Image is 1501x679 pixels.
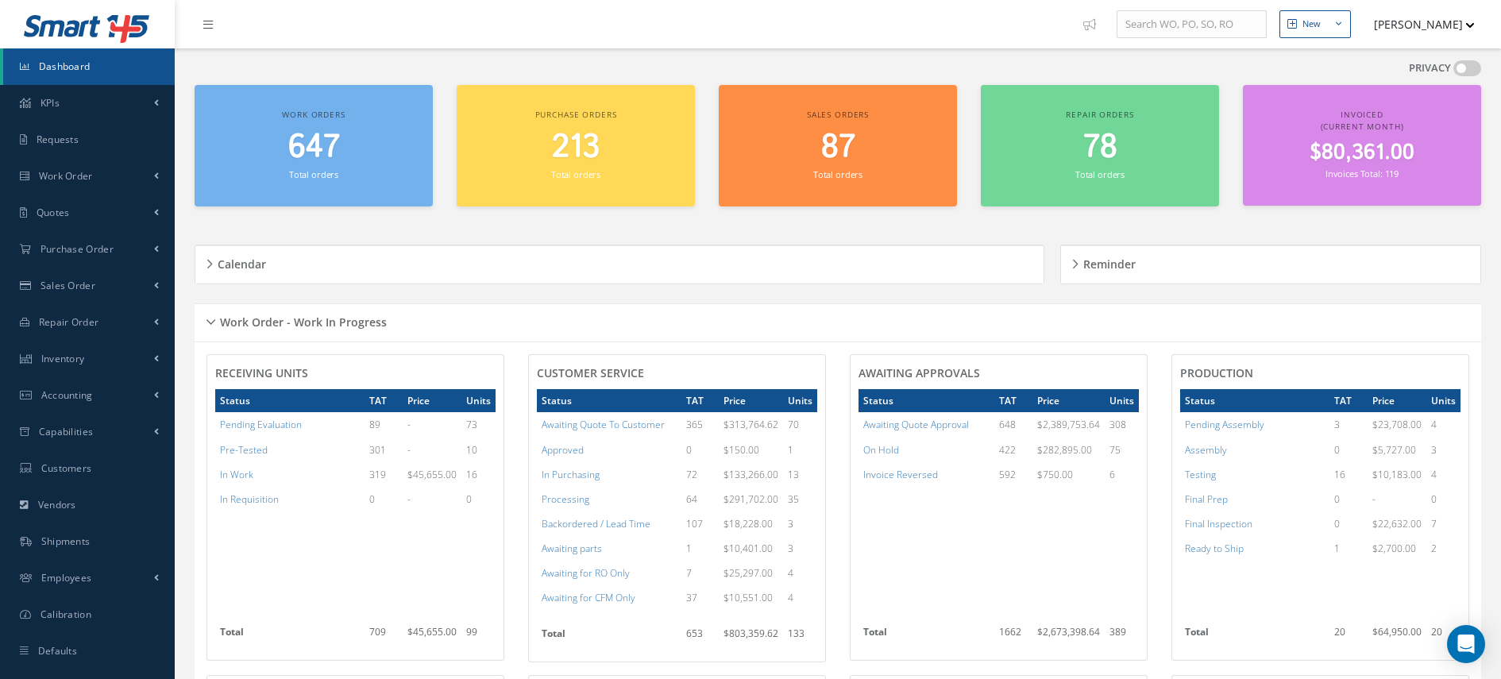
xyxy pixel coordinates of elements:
[215,311,387,330] h5: Work Order - Work In Progress
[282,109,345,120] span: Work orders
[723,418,778,431] span: $313,764.62
[551,168,600,180] small: Total orders
[220,443,268,457] a: Pre-Tested
[537,367,817,380] h4: CUSTOMER SERVICE
[288,125,340,170] span: 647
[1185,468,1216,481] a: Testing
[859,389,994,412] th: Status
[1185,443,1227,457] a: Assembly
[821,125,855,170] span: 87
[783,511,817,536] td: 3
[1185,418,1264,431] a: Pending Assembly
[1426,462,1460,487] td: 4
[195,85,433,206] a: Work orders 647 Total orders
[403,389,461,412] th: Price
[1368,389,1426,412] th: Price
[1037,443,1092,457] span: $282,895.00
[220,468,253,481] a: In Work
[1329,412,1368,437] td: 3
[461,620,496,652] td: 99
[542,542,602,555] a: Awaiting parts
[365,487,403,511] td: 0
[1321,121,1404,132] span: (Current Month)
[537,389,681,412] th: Status
[537,622,681,654] th: Total
[723,627,778,640] span: $803,359.62
[1185,542,1244,555] a: Ready to Ship
[783,622,817,654] td: 133
[407,492,411,506] span: -
[681,389,719,412] th: TAT
[39,425,94,438] span: Capabilities
[1032,389,1105,412] th: Price
[542,443,584,457] a: Approved
[783,412,817,437] td: 70
[1180,367,1460,380] h4: PRODUCTION
[719,85,957,206] a: Sales orders 87 Total orders
[723,542,773,555] span: $10,401.00
[1066,109,1133,120] span: Repair orders
[813,168,862,180] small: Total orders
[39,60,91,73] span: Dashboard
[723,566,773,580] span: $25,297.00
[407,468,457,481] span: $45,655.00
[542,566,630,580] a: Awaiting for RO Only
[41,96,60,110] span: KPIs
[41,388,93,402] span: Accounting
[1426,620,1460,652] td: 20
[1359,9,1475,40] button: [PERSON_NAME]
[1426,511,1460,536] td: 7
[1329,620,1368,652] td: 20
[863,468,938,481] a: Invoice Reversed
[1037,418,1100,431] span: $2,389,753.64
[289,168,338,180] small: Total orders
[681,511,719,536] td: 107
[783,389,817,412] th: Units
[1329,487,1368,511] td: 0
[1105,438,1139,462] td: 75
[981,85,1219,206] a: Repair orders 78 Total orders
[1372,468,1422,481] span: $10,183.00
[41,571,92,584] span: Employees
[723,517,773,530] span: $18,228.00
[783,487,817,511] td: 35
[1078,253,1136,272] h5: Reminder
[220,418,302,431] a: Pending Evaluation
[994,438,1032,462] td: 422
[457,85,695,206] a: Purchase orders 213 Total orders
[41,242,114,256] span: Purchase Order
[461,438,496,462] td: 10
[1185,517,1252,530] a: Final Inspection
[681,462,719,487] td: 72
[542,418,665,431] a: Awaiting Quote To Customer
[1105,620,1139,652] td: 389
[863,443,899,457] a: On Hold
[1117,10,1267,39] input: Search WO, PO, SO, RO
[1447,625,1485,663] div: Open Intercom Messenger
[215,620,365,652] th: Total
[39,169,93,183] span: Work Order
[213,253,266,272] h5: Calendar
[1426,536,1460,561] td: 2
[863,418,969,431] a: Awaiting Quote Approval
[407,418,411,431] span: -
[719,389,783,412] th: Price
[681,622,719,654] td: 653
[552,125,600,170] span: 213
[365,620,403,652] td: 709
[41,534,91,548] span: Shipments
[38,498,76,511] span: Vendors
[783,536,817,561] td: 3
[681,585,719,610] td: 37
[783,462,817,487] td: 13
[1185,492,1228,506] a: Final Prep
[3,48,175,85] a: Dashboard
[994,620,1032,652] td: 1662
[37,133,79,146] span: Requests
[365,412,403,437] td: 89
[1279,10,1351,38] button: New
[535,109,617,120] span: Purchase orders
[41,461,92,475] span: Customers
[1310,137,1414,168] span: $80,361.00
[365,438,403,462] td: 301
